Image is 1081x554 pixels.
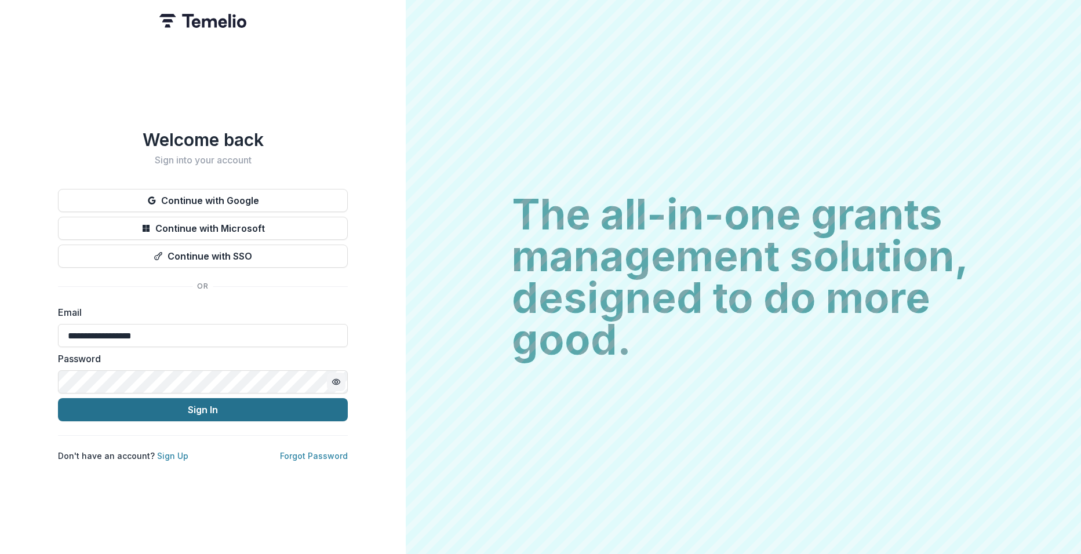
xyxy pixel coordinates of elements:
[58,245,348,268] button: Continue with SSO
[58,155,348,166] h2: Sign into your account
[58,398,348,421] button: Sign In
[157,451,188,461] a: Sign Up
[327,373,345,391] button: Toggle password visibility
[58,189,348,212] button: Continue with Google
[280,451,348,461] a: Forgot Password
[58,352,341,366] label: Password
[58,305,341,319] label: Email
[58,450,188,462] p: Don't have an account?
[58,217,348,240] button: Continue with Microsoft
[159,14,246,28] img: Temelio
[58,129,348,150] h1: Welcome back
